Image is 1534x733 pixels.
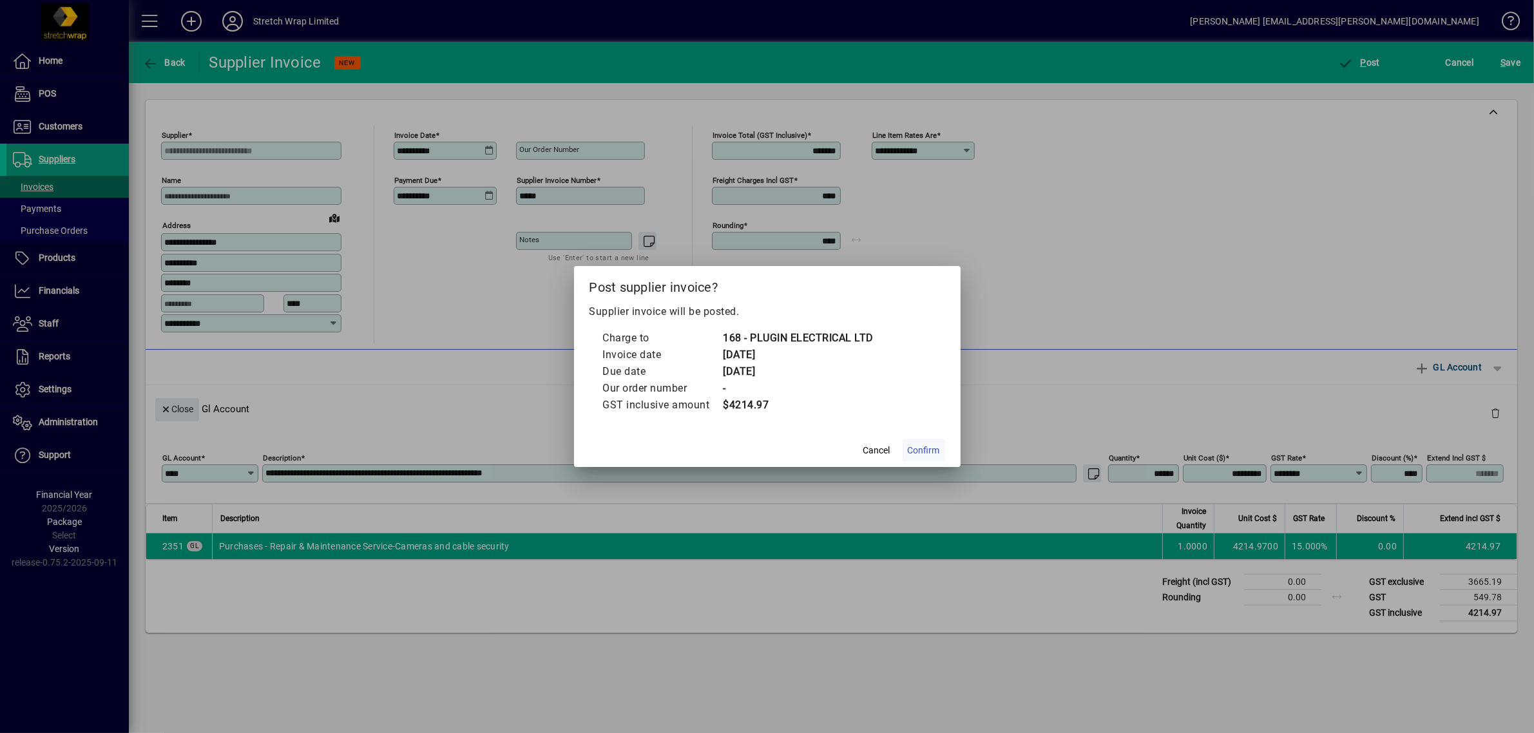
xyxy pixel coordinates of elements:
[723,330,874,347] td: 168 - PLUGIN ELECTRICAL LTD
[602,397,723,414] td: GST inclusive amount
[903,439,945,462] button: Confirm
[908,444,940,457] span: Confirm
[723,363,874,380] td: [DATE]
[602,347,723,363] td: Invoice date
[590,304,945,319] p: Supplier invoice will be posted.
[723,347,874,363] td: [DATE]
[723,380,874,397] td: -
[856,439,897,462] button: Cancel
[602,380,723,397] td: Our order number
[574,266,961,303] h2: Post supplier invoice?
[723,397,874,414] td: $4214.97
[863,444,890,457] span: Cancel
[602,363,723,380] td: Due date
[602,330,723,347] td: Charge to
